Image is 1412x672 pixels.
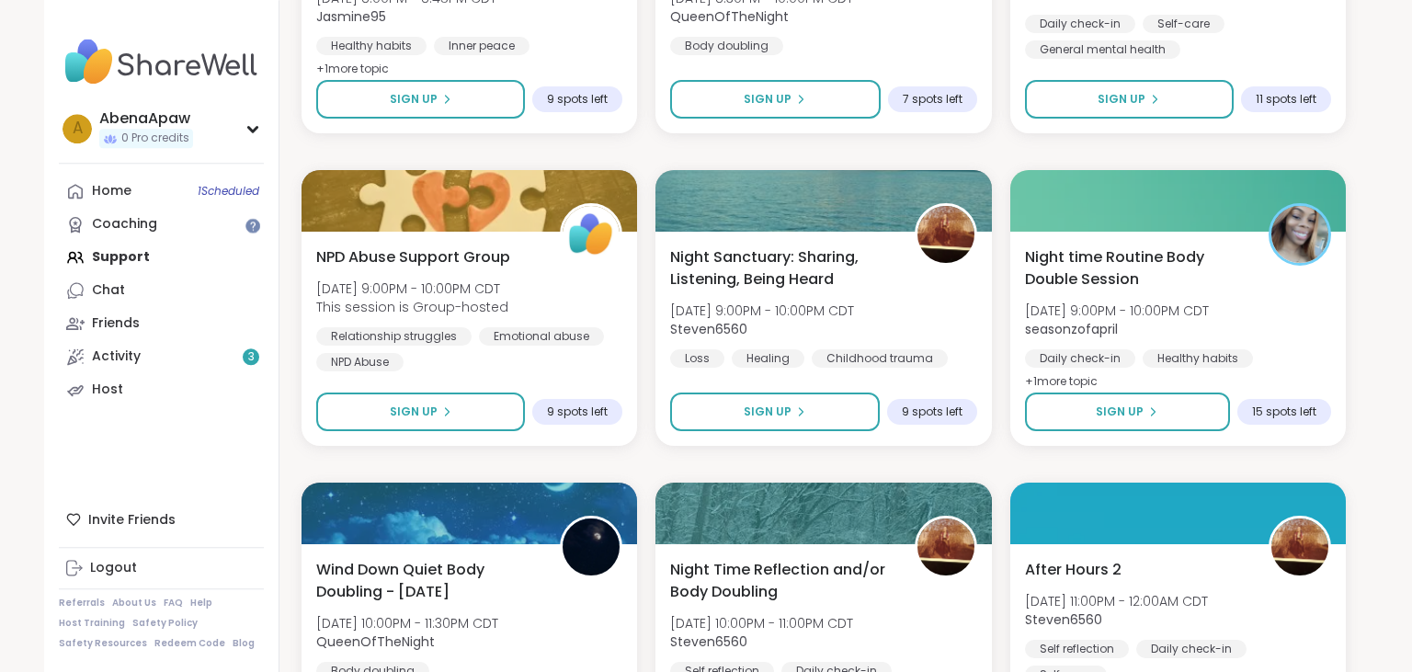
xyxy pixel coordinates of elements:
b: Steven6560 [1025,610,1102,629]
span: This session is Group-hosted [316,298,508,316]
span: 0 Pro credits [121,131,189,146]
span: 7 spots left [903,92,962,107]
span: [DATE] 9:00PM - 10:00PM CDT [316,279,508,298]
a: About Us [112,597,156,609]
a: Host Training [59,617,125,630]
span: Night time Routine Body Double Session [1025,246,1248,290]
span: Sign Up [390,91,438,108]
a: Blog [233,637,255,650]
span: [DATE] 9:00PM - 10:00PM CDT [1025,302,1209,320]
span: 15 spots left [1252,404,1316,419]
span: [DATE] 9:00PM - 10:00PM CDT [670,302,854,320]
span: [DATE] 10:00PM - 11:00PM CDT [670,614,853,632]
span: Sign Up [1098,91,1145,108]
span: 1 Scheduled [198,184,259,199]
div: Daily check-in [1025,15,1135,33]
button: Sign Up [670,393,879,431]
img: ShareWell Nav Logo [59,29,264,94]
button: Sign Up [670,80,880,119]
b: Jasmine95 [316,7,386,26]
a: Safety Policy [132,617,198,630]
div: Daily check-in [1136,640,1247,658]
div: Logout [90,559,137,577]
span: 9 spots left [547,92,608,107]
a: Home1Scheduled [59,175,264,208]
img: Steven6560 [917,206,974,263]
div: Self reflection [1025,640,1129,658]
b: QueenOfTheNight [316,632,435,651]
img: QueenOfTheNight [563,518,620,575]
div: Host [92,381,123,399]
div: Healthy habits [1143,349,1253,368]
button: Sign Up [1025,393,1230,431]
span: [DATE] 10:00PM - 11:30PM CDT [316,614,498,632]
b: QueenOfTheNight [670,7,789,26]
span: Night Time Reflection and/or Body Doubling [670,559,894,603]
a: Chat [59,274,264,307]
div: Home [92,182,131,200]
button: Sign Up [316,80,525,119]
img: Steven6560 [917,518,974,575]
div: Relationship struggles [316,327,472,346]
span: After Hours 2 [1025,559,1122,581]
span: Sign Up [390,404,438,420]
img: ShareWell [563,206,620,263]
div: Healing [732,349,804,368]
div: Self-care [1143,15,1224,33]
div: Inner peace [434,37,529,55]
span: Sign Up [1096,404,1144,420]
div: Activity [92,347,141,366]
div: Emotional abuse [479,327,604,346]
iframe: Spotlight [245,218,260,233]
span: 9 spots left [902,404,962,419]
span: Sign Up [744,91,791,108]
span: Night Sanctuary: Sharing, Listening, Being Heard [670,246,894,290]
div: Friends [92,314,140,333]
a: Host [59,373,264,406]
div: Loss [670,349,724,368]
div: General mental health [1025,40,1180,59]
span: Sign Up [744,404,791,420]
a: Redeem Code [154,637,225,650]
div: Healthy habits [316,37,427,55]
a: Friends [59,307,264,340]
div: Body doubling [670,37,783,55]
a: Referrals [59,597,105,609]
a: Safety Resources [59,637,147,650]
span: 9 spots left [547,404,608,419]
b: seasonzofapril [1025,320,1118,338]
span: 3 [248,349,255,365]
a: Activity3 [59,340,264,373]
a: Coaching [59,208,264,241]
span: [DATE] 11:00PM - 12:00AM CDT [1025,592,1208,610]
img: seasonzofapril [1271,206,1328,263]
div: Chat [92,281,125,300]
button: Sign Up [1025,80,1234,119]
span: NPD Abuse Support Group [316,246,510,268]
span: 11 spots left [1256,92,1316,107]
b: Steven6560 [670,632,747,651]
button: Sign Up [316,393,525,431]
div: Invite Friends [59,503,264,536]
div: Coaching [92,215,157,233]
div: AbenaApaw [99,108,193,129]
div: NPD Abuse [316,353,404,371]
a: Help [190,597,212,609]
div: Daily check-in [1025,349,1135,368]
div: Childhood trauma [812,349,948,368]
b: Steven6560 [670,320,747,338]
img: Steven6560 [1271,518,1328,575]
span: Wind Down Quiet Body Doubling - [DATE] [316,559,540,603]
span: A [73,117,83,141]
a: Logout [59,552,264,585]
a: FAQ [164,597,183,609]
